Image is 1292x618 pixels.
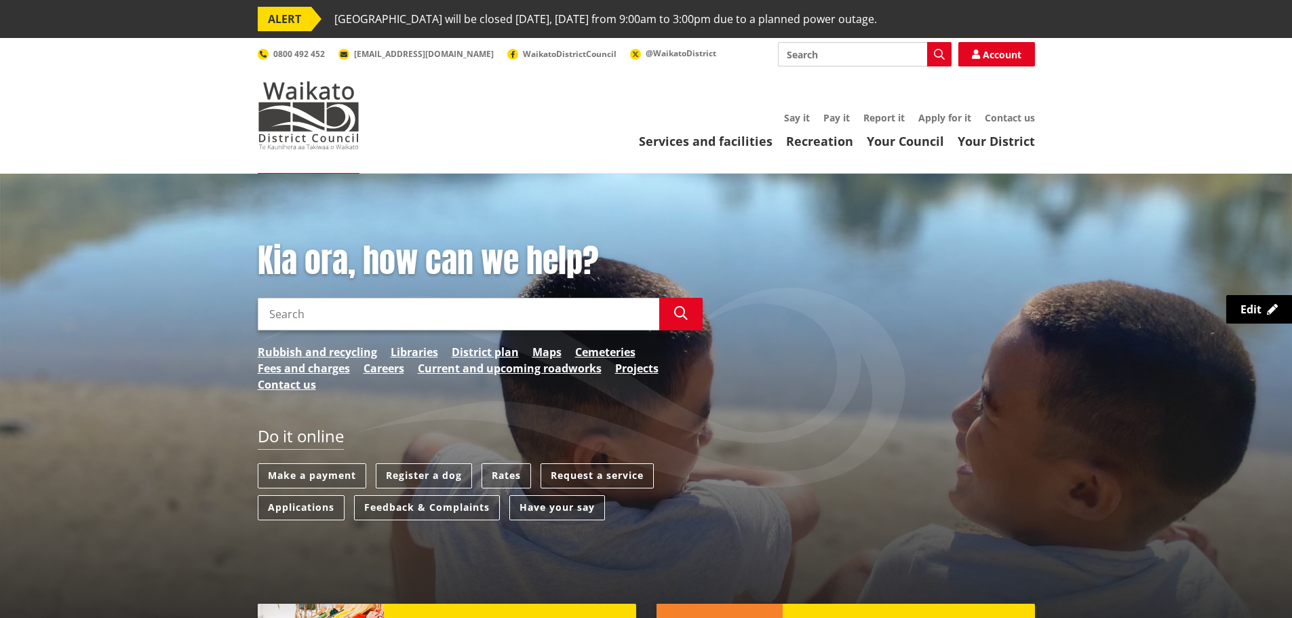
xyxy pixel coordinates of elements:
[778,42,952,66] input: Search input
[258,376,316,393] a: Contact us
[452,344,519,360] a: District plan
[258,360,350,376] a: Fees and charges
[258,495,345,520] a: Applications
[334,7,877,31] span: [GEOGRAPHIC_DATA] will be closed [DATE], [DATE] from 9:00am to 3:00pm due to a planned power outage.
[1226,295,1292,324] a: Edit
[532,344,562,360] a: Maps
[509,495,605,520] a: Have your say
[258,242,703,281] h1: Kia ora, how can we help?
[273,48,325,60] span: 0800 492 452
[258,463,366,488] a: Make a payment
[258,48,325,60] a: 0800 492 452
[786,133,853,149] a: Recreation
[258,81,359,149] img: Waikato District Council - Te Kaunihera aa Takiwaa o Waikato
[258,7,311,31] span: ALERT
[615,360,659,376] a: Projects
[391,344,438,360] a: Libraries
[985,111,1035,124] a: Contact us
[364,360,404,376] a: Careers
[1240,302,1261,317] span: Edit
[482,463,531,488] a: Rates
[376,463,472,488] a: Register a dog
[418,360,602,376] a: Current and upcoming roadworks
[630,47,716,59] a: @WaikatoDistrict
[258,344,377,360] a: Rubbish and recycling
[863,111,905,124] a: Report it
[639,133,772,149] a: Services and facilities
[958,42,1035,66] a: Account
[541,463,654,488] a: Request a service
[338,48,494,60] a: [EMAIL_ADDRESS][DOMAIN_NAME]
[823,111,850,124] a: Pay it
[354,495,500,520] a: Feedback & Complaints
[507,48,616,60] a: WaikatoDistrictCouncil
[867,133,944,149] a: Your Council
[646,47,716,59] span: @WaikatoDistrict
[918,111,971,124] a: Apply for it
[575,344,635,360] a: Cemeteries
[523,48,616,60] span: WaikatoDistrictCouncil
[784,111,810,124] a: Say it
[958,133,1035,149] a: Your District
[258,427,344,450] h2: Do it online
[354,48,494,60] span: [EMAIL_ADDRESS][DOMAIN_NAME]
[258,298,659,330] input: Search input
